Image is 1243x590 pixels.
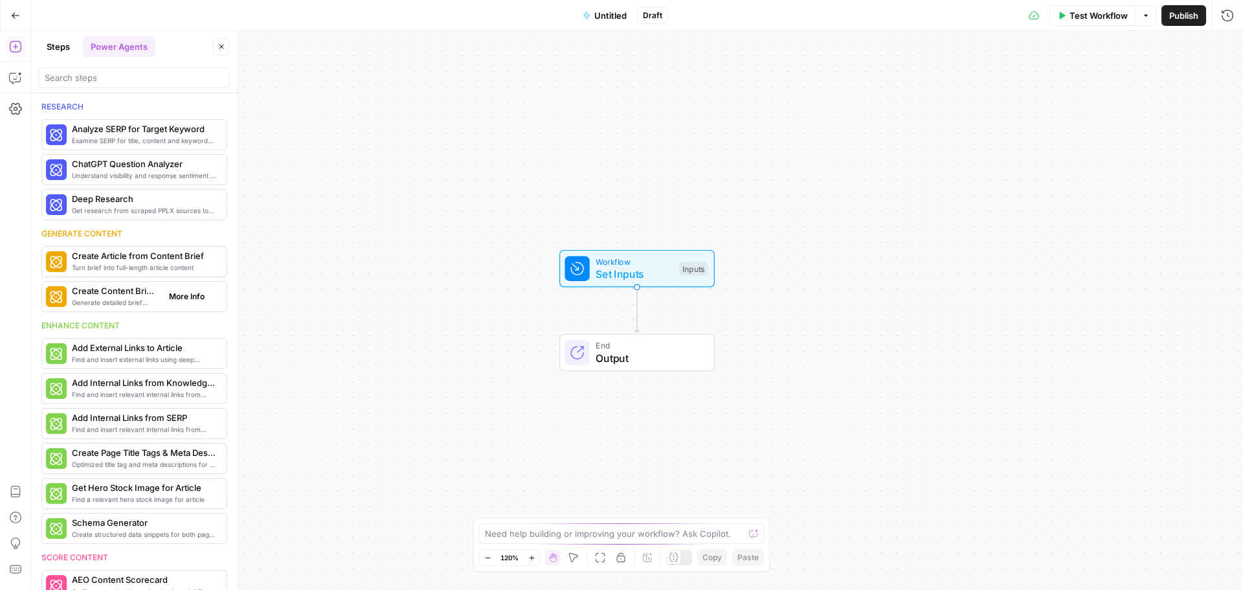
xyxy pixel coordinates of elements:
span: Turn brief into full-length article content [72,262,216,273]
div: EndOutput [517,334,757,372]
div: Score content [41,552,227,563]
button: Test Workflow [1049,5,1136,26]
g: Edge from start to end [634,288,639,333]
span: Create structured data snippets for both page content and images [72,529,216,539]
div: Generate content [41,228,227,240]
span: Untitled [594,9,627,22]
span: Examine SERP for title, content and keyword patterns [72,135,216,146]
input: Search steps [45,71,224,84]
button: Power Agents [83,36,155,57]
span: Set Inputs [596,266,673,282]
div: Research [41,101,227,113]
span: Get Hero Stock Image for Article [72,481,216,494]
button: Copy [697,549,727,566]
button: Paste [732,549,764,566]
span: AEO Content Scorecard [72,573,216,586]
span: Generate detailed brief based on keyword research [72,297,159,308]
span: Output [596,350,701,366]
span: Deep Research [72,192,216,205]
span: Copy [702,552,722,563]
span: More Info [169,291,205,302]
button: Untitled [575,5,634,26]
span: Understand visibility and response sentiment in ChatGPT [72,170,216,181]
span: Find and insert relevant internal links from SERP [72,424,216,435]
span: End [596,339,701,352]
span: Add External Links to Article [72,341,216,354]
span: Create Article from Content Brief [72,249,216,262]
span: Draft [643,10,662,21]
button: Steps [39,36,78,57]
span: Workflow [596,255,673,267]
span: Publish [1169,9,1198,22]
span: Find and insert relevant internal links from sitemap [72,389,216,400]
button: More Info [164,288,221,305]
span: Create Content Brief from Keyword [72,284,159,297]
span: Add Internal Links from SERP [72,411,216,424]
span: Test Workflow [1069,9,1128,22]
div: Enhance content [41,320,227,332]
span: Find and insert external links using deep research [72,354,216,365]
span: ChatGPT Question Analyzer [72,157,216,170]
button: Publish [1161,5,1206,26]
span: Optimized title tag and meta descriptions for a page [72,459,216,470]
div: WorkflowSet InputsInputs [517,250,757,288]
span: 120% [500,552,519,563]
div: Inputs [679,262,708,276]
span: Get research from scraped PPLX sources to prevent source hallucination [72,205,216,216]
span: Create Page Title Tags & Meta Descriptions [72,446,216,459]
span: Add Internal Links from Knowledge Base [72,376,216,389]
span: Schema Generator [72,516,216,529]
span: Analyze SERP for Target Keyword [72,122,216,135]
span: Paste [737,552,759,563]
span: Find a relevant hero stock image for article [72,494,216,505]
